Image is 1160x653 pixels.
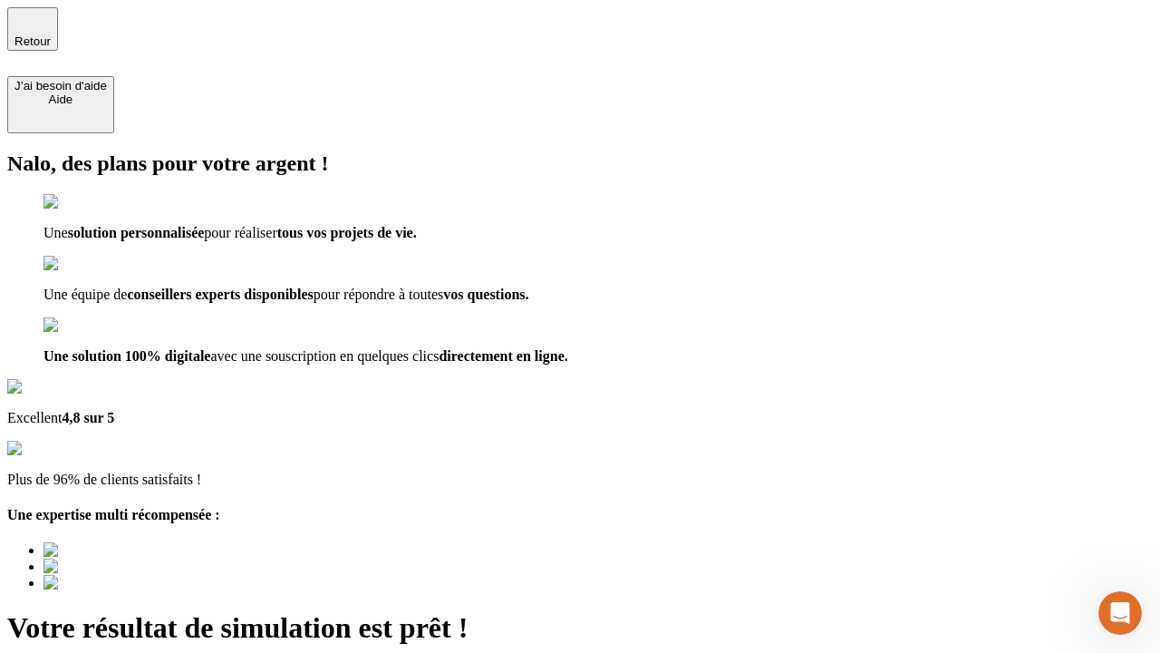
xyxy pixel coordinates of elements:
[7,151,1153,176] h2: Nalo, des plans pour votre argent !
[210,348,439,364] span: avec une souscription en quelques clics
[7,472,1153,488] p: Plus de 96% de clients satisfaits !
[7,441,97,457] img: reviews stars
[43,256,121,272] img: checkmark
[43,575,211,591] img: Best savings advice award
[14,34,51,48] span: Retour
[43,225,68,240] span: Une
[43,559,211,575] img: Best savings advice award
[7,507,1153,523] h4: Une expertise multi récompensée :
[14,79,107,93] div: J’ai besoin d'aide
[62,410,114,425] span: 4,8 sur 5
[43,542,211,559] img: Best savings advice award
[439,348,567,364] span: directement en ligne.
[277,225,417,240] span: tous vos projets de vie.
[443,287,528,302] span: vos questions.
[204,225,276,240] span: pour réaliser
[7,611,1153,645] h1: Votre résultat de simulation est prêt !
[7,7,58,51] button: Retour
[314,287,444,302] span: pour répondre à toutes
[43,194,121,210] img: checkmark
[7,410,62,425] span: Excellent
[7,379,112,395] img: Google Review
[14,93,107,106] div: Aide
[7,76,114,133] button: J’ai besoin d'aideAide
[43,287,127,302] span: Une équipe de
[127,287,313,302] span: conseillers experts disponibles
[43,348,210,364] span: Une solution 100% digitale
[43,317,121,334] img: checkmark
[1098,591,1142,635] iframe: Intercom live chat
[68,225,205,240] span: solution personnalisée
